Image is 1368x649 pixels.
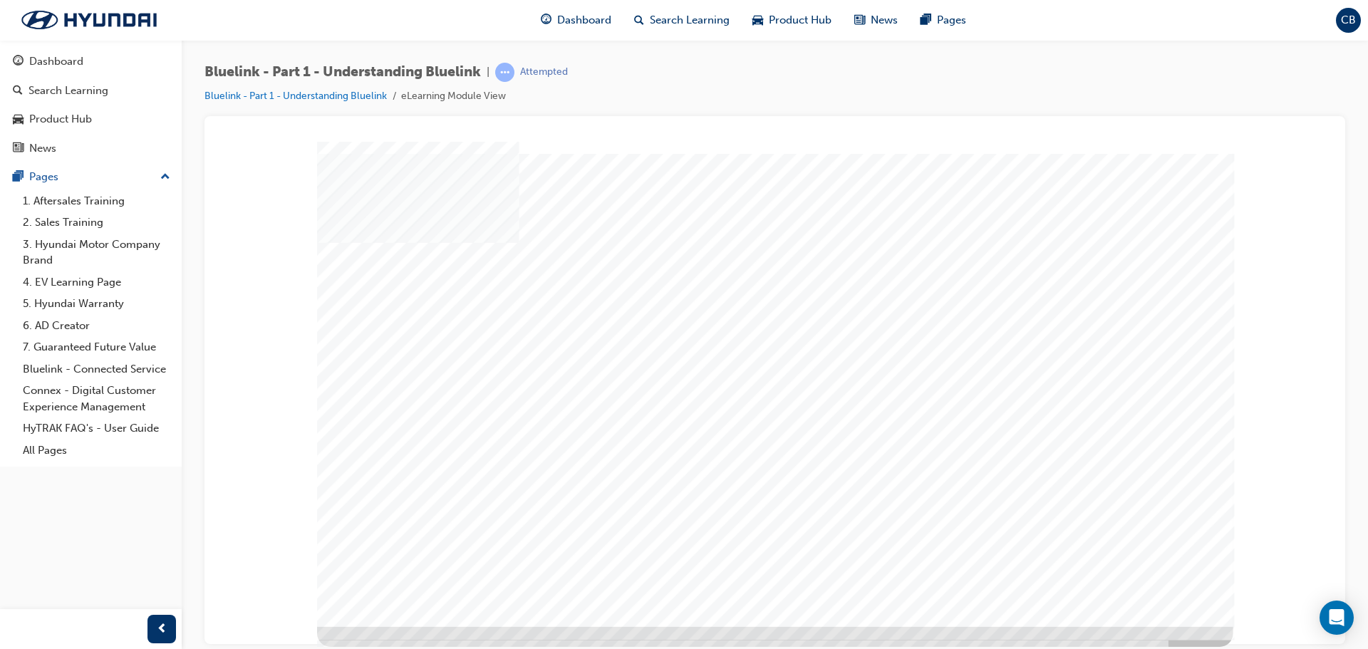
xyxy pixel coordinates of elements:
[557,12,611,28] span: Dashboard
[17,212,176,234] a: 2. Sales Training
[871,12,898,28] span: News
[529,6,623,35] a: guage-iconDashboard
[1341,12,1356,28] span: CB
[854,11,865,29] span: news-icon
[6,46,176,164] button: DashboardSearch LearningProduct HubNews
[204,90,387,102] a: Bluelink - Part 1 - Understanding Bluelink
[6,48,176,75] a: Dashboard
[495,63,514,82] span: learningRecordVerb_ATTEMPT-icon
[520,66,568,79] div: Attempted
[17,380,176,417] a: Connex - Digital Customer Experience Management
[28,83,108,99] div: Search Learning
[13,171,24,184] span: pages-icon
[29,169,58,185] div: Pages
[6,164,176,190] button: Pages
[401,88,506,105] li: eLearning Module View
[6,106,176,133] a: Product Hub
[17,336,176,358] a: 7. Guaranteed Future Value
[13,113,24,126] span: car-icon
[17,293,176,315] a: 5. Hyundai Warranty
[6,135,176,162] a: News
[7,5,171,35] img: Trak
[13,142,24,155] span: news-icon
[17,358,176,380] a: Bluelink - Connected Service
[160,168,170,187] span: up-icon
[937,12,966,28] span: Pages
[17,440,176,462] a: All Pages
[29,140,56,157] div: News
[13,56,24,68] span: guage-icon
[1320,601,1354,635] div: Open Intercom Messenger
[17,234,176,271] a: 3. Hyundai Motor Company Brand
[741,6,843,35] a: car-iconProduct Hub
[769,12,831,28] span: Product Hub
[921,11,931,29] span: pages-icon
[13,85,23,98] span: search-icon
[752,11,763,29] span: car-icon
[17,315,176,337] a: 6. AD Creator
[17,190,176,212] a: 1. Aftersales Training
[843,6,909,35] a: news-iconNews
[157,621,167,638] span: prev-icon
[17,417,176,440] a: HyTRAK FAQ's - User Guide
[487,64,489,81] span: |
[650,12,730,28] span: Search Learning
[29,53,83,70] div: Dashboard
[623,6,741,35] a: search-iconSearch Learning
[6,78,176,104] a: Search Learning
[17,271,176,294] a: 4. EV Learning Page
[29,111,92,128] div: Product Hub
[541,11,551,29] span: guage-icon
[204,64,481,81] span: Bluelink - Part 1 - Understanding Bluelink
[909,6,978,35] a: pages-iconPages
[1336,8,1361,33] button: CB
[634,11,644,29] span: search-icon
